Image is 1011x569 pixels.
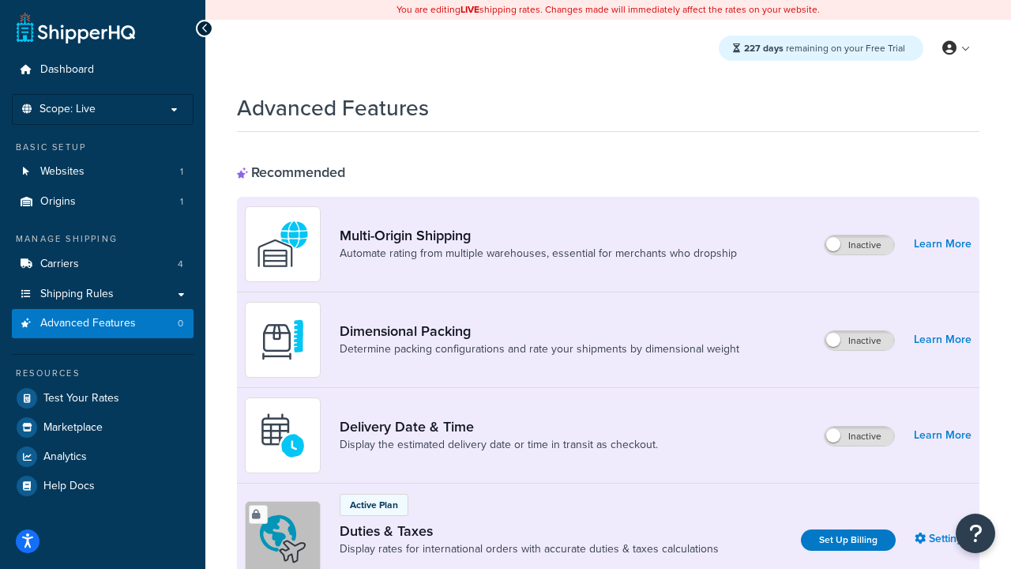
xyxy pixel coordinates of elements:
[255,312,310,367] img: DTVBYsAAAAAASUVORK5CYII=
[340,341,739,357] a: Determine packing configurations and rate your shipments by dimensional weight
[180,195,183,209] span: 1
[915,528,972,550] a: Settings
[12,309,194,338] li: Advanced Features
[12,157,194,187] a: Websites1
[825,331,894,350] label: Inactive
[40,195,76,209] span: Origins
[255,217,310,272] img: WatD5o0RtDAAAAAElFTkSuQmCC
[12,187,194,217] li: Origins
[340,246,737,262] a: Automate rating from multiple warehouses, essential for merchants who dropship
[340,322,739,340] a: Dimensional Packing
[237,92,429,123] h1: Advanced Features
[12,367,194,380] div: Resources
[12,280,194,309] a: Shipping Rules
[12,187,194,217] a: Origins1
[12,309,194,338] a: Advanced Features0
[12,232,194,246] div: Manage Shipping
[340,227,737,244] a: Multi-Origin Shipping
[12,443,194,471] a: Analytics
[825,236,894,254] label: Inactive
[237,164,345,181] div: Recommended
[178,258,183,271] span: 4
[914,329,972,351] a: Learn More
[340,437,658,453] a: Display the estimated delivery date or time in transit as checkout.
[744,41,784,55] strong: 227 days
[12,141,194,154] div: Basic Setup
[40,317,136,330] span: Advanced Features
[340,522,719,540] a: Duties & Taxes
[340,541,719,557] a: Display rates for international orders with accurate duties & taxes calculations
[801,529,896,551] a: Set Up Billing
[914,424,972,447] a: Learn More
[40,288,114,301] span: Shipping Rules
[914,233,972,255] a: Learn More
[40,63,94,77] span: Dashboard
[956,514,995,553] button: Open Resource Center
[43,392,119,405] span: Test Your Rates
[12,413,194,442] a: Marketplace
[255,408,310,463] img: gfkeb5ejjkALwAAAABJRU5ErkJggg==
[340,418,658,435] a: Delivery Date & Time
[12,157,194,187] li: Websites
[180,165,183,179] span: 1
[43,421,103,435] span: Marketplace
[40,258,79,271] span: Carriers
[40,165,85,179] span: Websites
[12,55,194,85] a: Dashboard
[744,41,905,55] span: remaining on your Free Trial
[39,103,96,116] span: Scope: Live
[43,480,95,493] span: Help Docs
[178,317,183,330] span: 0
[825,427,894,446] label: Inactive
[12,250,194,279] li: Carriers
[43,450,87,464] span: Analytics
[12,472,194,500] a: Help Docs
[12,384,194,413] a: Test Your Rates
[460,2,479,17] b: LIVE
[12,250,194,279] a: Carriers4
[350,498,398,512] p: Active Plan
